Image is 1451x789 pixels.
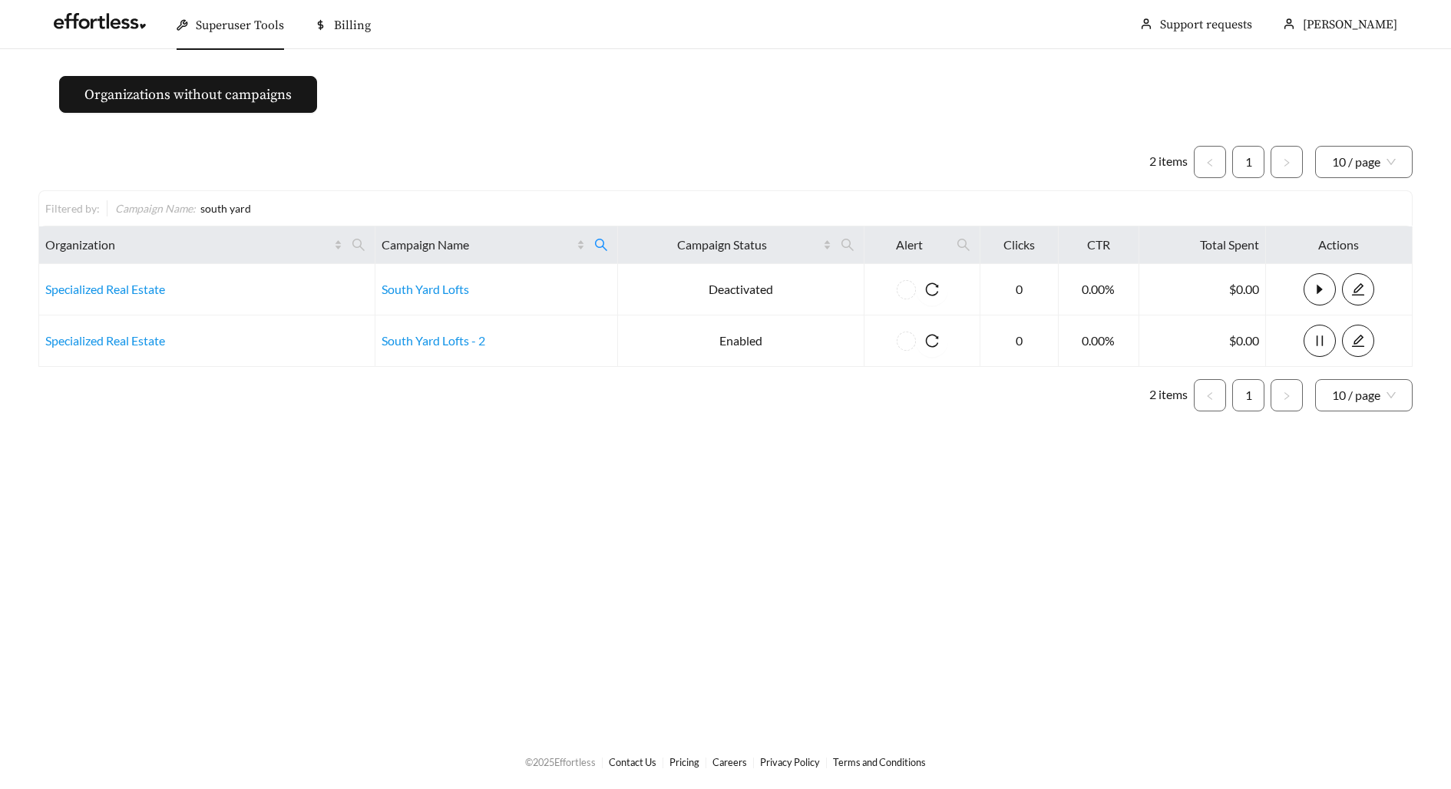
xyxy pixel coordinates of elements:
[1342,325,1374,357] button: edit
[1342,333,1374,348] a: edit
[618,264,864,315] td: Deactivated
[1304,334,1335,348] span: pause
[382,236,573,254] span: Campaign Name
[1266,226,1413,264] th: Actions
[609,756,656,768] a: Contact Us
[1271,146,1303,178] button: right
[334,18,371,33] span: Billing
[115,202,196,215] span: Campaign Name :
[382,333,485,348] a: South Yard Lofts - 2
[1149,146,1188,178] li: 2 items
[1205,391,1215,401] span: left
[712,756,747,768] a: Careers
[618,315,864,367] td: Enabled
[1342,273,1374,305] button: edit
[1233,380,1264,411] a: 1
[45,236,331,254] span: Organization
[1342,282,1374,296] a: edit
[84,84,292,105] span: Organizations without campaigns
[1232,146,1264,178] li: 1
[1315,379,1413,411] div: Page Size
[1271,146,1303,178] li: Next Page
[1282,391,1291,401] span: right
[1160,17,1252,32] a: Support requests
[1059,315,1139,367] td: 0.00%
[835,233,861,257] span: search
[916,334,948,348] span: reload
[1343,334,1373,348] span: edit
[669,756,699,768] a: Pricing
[1205,158,1215,167] span: left
[1332,147,1396,177] span: 10 / page
[1332,380,1396,411] span: 10 / page
[957,238,970,252] span: search
[1271,379,1303,411] li: Next Page
[59,76,317,113] button: Organizations without campaigns
[1194,146,1226,178] li: Previous Page
[594,238,608,252] span: search
[1149,379,1188,411] li: 2 items
[1271,379,1303,411] button: right
[871,236,947,254] span: Alert
[1059,264,1139,315] td: 0.00%
[1282,158,1291,167] span: right
[980,226,1059,264] th: Clicks
[1139,264,1266,315] td: $0.00
[916,325,948,357] button: reload
[1232,379,1264,411] li: 1
[624,236,820,254] span: Campaign Status
[1315,146,1413,178] div: Page Size
[382,282,469,296] a: South Yard Lofts
[45,200,107,216] div: Filtered by:
[1304,273,1336,305] button: caret-right
[196,18,284,33] span: Superuser Tools
[950,233,977,257] span: search
[916,282,948,296] span: reload
[1194,146,1226,178] button: left
[841,238,854,252] span: search
[45,282,165,296] a: Specialized Real Estate
[1304,282,1335,296] span: caret-right
[1139,226,1266,264] th: Total Spent
[1194,379,1226,411] button: left
[980,264,1059,315] td: 0
[1139,315,1266,367] td: $0.00
[345,233,372,257] span: search
[1194,379,1226,411] li: Previous Page
[45,333,165,348] a: Specialized Real Estate
[760,756,820,768] a: Privacy Policy
[1304,325,1336,357] button: pause
[1343,282,1373,296] span: edit
[916,273,948,305] button: reload
[1233,147,1264,177] a: 1
[1059,226,1139,264] th: CTR
[980,315,1059,367] td: 0
[525,756,596,768] span: © 2025 Effortless
[588,233,614,257] span: search
[833,756,926,768] a: Terms and Conditions
[200,202,251,215] span: south yard
[1303,17,1397,32] span: [PERSON_NAME]
[352,238,365,252] span: search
